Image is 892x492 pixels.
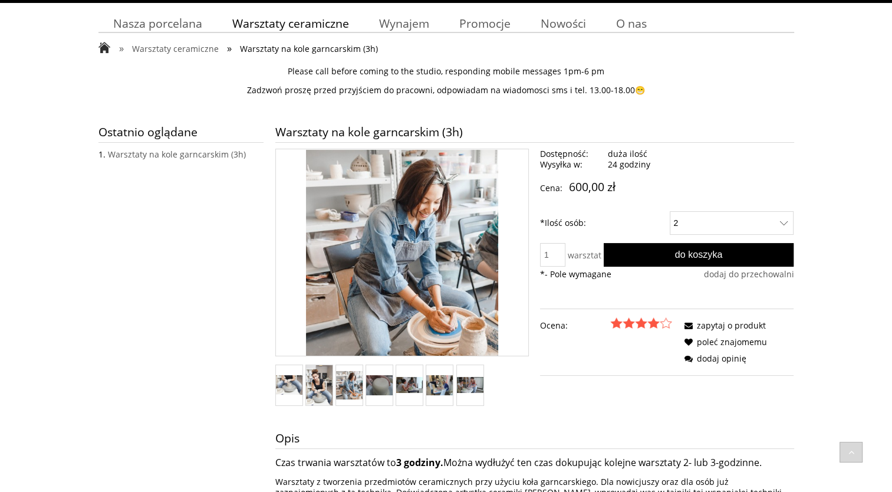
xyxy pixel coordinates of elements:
[132,43,219,54] span: Warsztaty ceramiczne
[444,12,525,35] a: Promocje
[364,12,444,35] a: Wynajem
[227,41,232,55] span: »
[240,43,378,54] span: Warsztaty na kole garncarskim (3h)
[680,320,766,331] a: zapytaj o produkt
[459,15,511,31] span: Promocje
[540,268,611,280] span: - Pole wymagane
[275,428,794,448] h3: Opis
[275,456,762,469] span: Czas trwania warsztatów to Można wydłużyć ten czas dokupując kolejne warsztaty 2- lub 3-godzinne.
[608,159,650,170] span: 24 godziny
[540,211,586,235] label: Ilość osób:
[217,12,364,35] a: Warsztaty ceramiczne
[336,371,363,399] a: Miniaturka 3 z 7. warsztaty toczenie na kole2.jpg. Naciśnij Enter lub spację, aby otworzyć wybran...
[276,375,302,395] a: Miniaturka 1 z 7. warstzaty-kolo.jpg. Naciśnij Enter lub spację, aby otworzyć wybrane zdjęcie w w...
[604,243,794,267] button: Do koszyka
[680,353,746,364] a: dodaj opinię
[525,12,601,35] a: Nowości
[98,85,794,96] p: Zadzwoń proszę przed przyjściem do pracowni, odpowiadam na wiadomosci sms i tel. 13.00-18.00😁
[232,15,349,31] span: Warsztaty ceramiczne
[703,268,794,280] span: dodaj do przechowalni
[569,179,615,195] em: 600,00 zł
[540,317,568,334] em: Ocena:
[616,15,647,31] span: O nas
[275,122,794,142] h1: Warsztaty na kole garncarskim (3h)
[366,375,393,395] a: Miniaturka 4 z 7. warsztaty1.jpg. Naciśnij Enter lub spację, aby otworzyć wybrane zdjęcie w widok...
[680,336,767,347] a: poleć znajomemu
[675,249,723,260] span: Do koszyka
[457,377,483,393] img: warsztaty8.jpg
[108,149,246,160] a: Warsztaty na kole garncarskim (3h)
[98,12,218,35] a: Nasza porcelana
[396,377,423,393] img: warsztaty2.jpg
[540,159,604,170] span: Wysyłka w:
[379,15,429,31] span: Wynajem
[336,371,363,399] img: warsztaty toczenie na kole2.jpg
[568,250,601,261] span: warsztat
[119,41,124,55] span: »
[457,377,483,393] a: Miniaturka 7 z 7. warsztaty8.jpg. Naciśnij Enter lub spację, aby otworzyć wybrane zdjęcie w widok...
[306,365,333,405] a: Miniaturka 2 z 7. warsztaty0.jpg. Naciśnij Enter lub spację, aby otworzyć wybrane zdjęcie w widok...
[396,377,423,393] a: Miniaturka 5 z 7. warsztaty2.jpg. Naciśnij Enter lub spację, aby otworzyć wybrane zdjęcie w widok...
[703,269,794,280] a: dodaj do przechowalni
[426,375,453,395] a: Miniaturka 6 z 7. warsztaty5.jpg. Naciśnij Enter lub spację, aby otworzyć wybrane zdjęcie w widok...
[396,456,443,469] strong: 3 godziny.
[540,182,562,193] span: Cena:
[426,375,453,395] img: warsztaty5.jpg
[306,150,498,356] img: warstzaty-kolo.jpg Naciśnij Enter lub spację, aby otworzyć wybrane zdjęcie w widoku pełnoekranowym.
[541,15,586,31] span: Nowości
[608,148,647,159] span: duża ilość
[113,15,202,31] span: Nasza porcelana
[119,43,219,54] a: » Warsztaty ceramiczne
[98,122,264,142] span: Ostatnio oglądane
[540,243,565,267] input: ilość
[601,12,661,35] a: O nas
[540,149,604,159] span: Dostępność:
[98,66,794,77] p: Please call before coming to the studio, responding mobile messages 1pm-6 pm
[366,375,393,395] img: warsztaty1.jpg
[306,365,333,405] img: warsztaty0.jpg
[276,375,302,395] img: warstzaty-kolo.jpg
